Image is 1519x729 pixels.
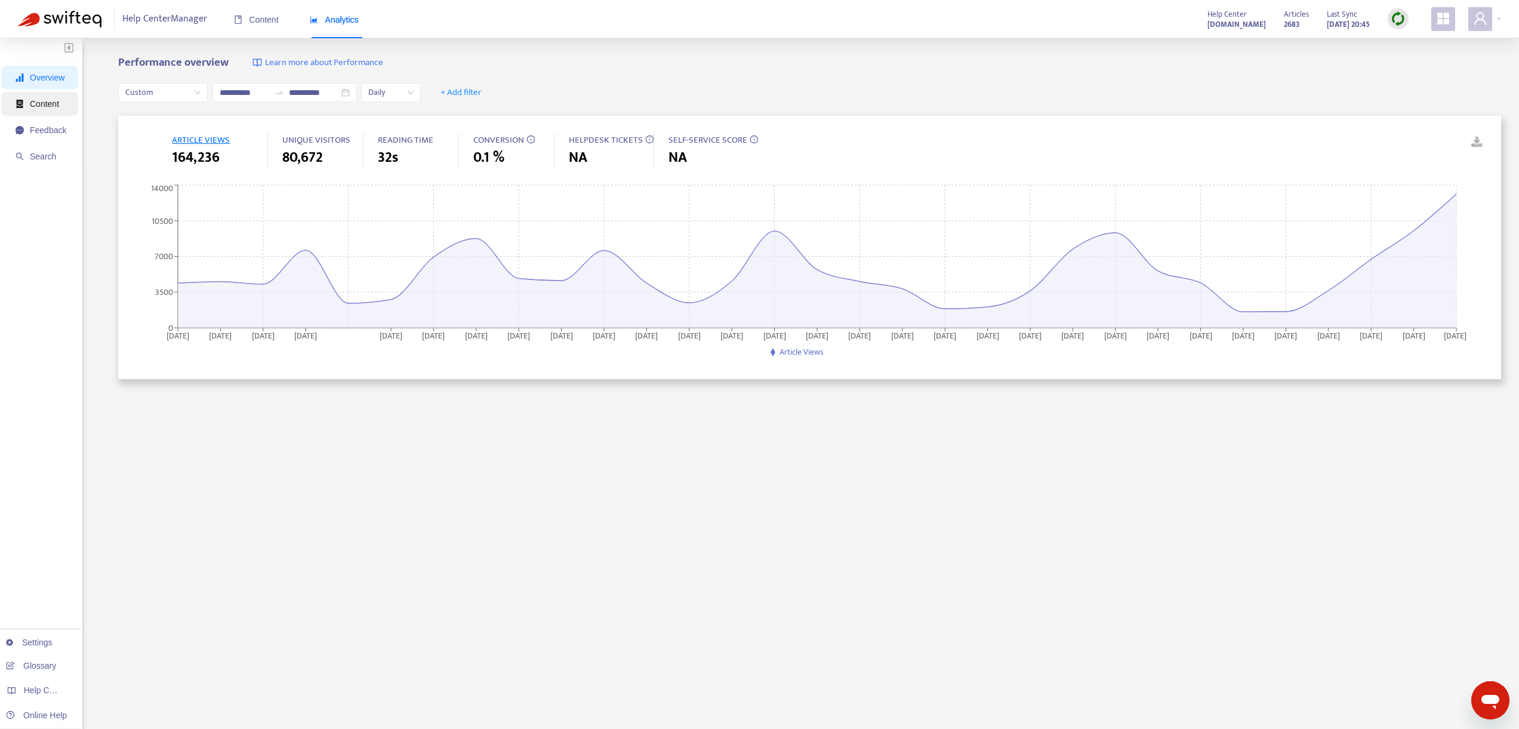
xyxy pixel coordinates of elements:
[849,328,871,342] tspan: [DATE]
[6,638,53,647] a: Settings
[275,88,284,97] span: swap-right
[209,328,232,342] tspan: [DATE]
[234,16,242,24] span: book
[1275,328,1298,342] tspan: [DATE]
[508,328,531,342] tspan: [DATE]
[252,58,262,67] img: image-link
[30,125,66,135] span: Feedback
[234,15,279,24] span: Content
[275,88,284,97] span: to
[380,328,402,342] tspan: [DATE]
[569,133,643,147] span: HELPDESK TICKETS
[310,15,359,24] span: Analytics
[368,84,414,101] span: Daily
[6,710,67,720] a: Online Help
[16,73,24,82] span: signal
[1104,328,1127,342] tspan: [DATE]
[976,328,999,342] tspan: [DATE]
[1317,328,1340,342] tspan: [DATE]
[569,147,587,168] span: NA
[167,328,189,342] tspan: [DATE]
[806,328,828,342] tspan: [DATE]
[6,661,56,670] a: Glossary
[473,133,524,147] span: CONVERSION
[473,147,504,168] span: 0.1 %
[1019,328,1042,342] tspan: [DATE]
[30,99,59,109] span: Content
[440,85,482,100] span: + Add filter
[636,328,658,342] tspan: [DATE]
[1444,328,1467,342] tspan: [DATE]
[265,56,383,70] span: Learn more about Performance
[295,328,318,342] tspan: [DATE]
[1327,18,1370,31] strong: [DATE] 20:45
[122,8,207,30] span: Help Center Manager
[30,152,56,161] span: Search
[934,328,957,342] tspan: [DATE]
[1062,328,1084,342] tspan: [DATE]
[16,100,24,108] span: container
[125,84,201,101] span: Custom
[378,133,433,147] span: READING TIME
[465,328,488,342] tspan: [DATE]
[378,147,398,168] span: 32s
[1473,11,1487,26] span: user
[1391,11,1406,26] img: sync.dc5367851b00ba804db3.png
[678,328,701,342] tspan: [DATE]
[1284,8,1309,21] span: Articles
[118,53,229,72] b: Performance overview
[168,321,173,334] tspan: 0
[550,328,573,342] tspan: [DATE]
[1403,328,1425,342] tspan: [DATE]
[155,250,173,263] tspan: 7000
[891,328,914,342] tspan: [DATE]
[252,56,383,70] a: Learn more about Performance
[24,685,73,695] span: Help Centers
[1471,681,1509,719] iframe: Button to launch messaging window
[779,345,824,359] span: Article Views
[1207,8,1247,21] span: Help Center
[1190,328,1212,342] tspan: [DATE]
[1327,8,1357,21] span: Last Sync
[1207,18,1266,31] strong: [DOMAIN_NAME]
[1232,328,1255,342] tspan: [DATE]
[593,328,615,342] tspan: [DATE]
[310,16,318,24] span: area-chart
[16,152,24,161] span: search
[152,214,173,227] tspan: 10500
[1207,17,1266,31] a: [DOMAIN_NAME]
[668,147,687,168] span: NA
[423,328,445,342] tspan: [DATE]
[172,147,220,168] span: 164,236
[1436,11,1450,26] span: appstore
[763,328,786,342] tspan: [DATE]
[668,133,747,147] span: SELF-SERVICE SCORE
[721,328,744,342] tspan: [DATE]
[155,285,173,299] tspan: 3500
[282,133,350,147] span: UNIQUE VISITORS
[1147,328,1170,342] tspan: [DATE]
[1284,18,1300,31] strong: 2683
[1360,328,1383,342] tspan: [DATE]
[151,182,173,195] tspan: 14000
[30,73,64,82] span: Overview
[282,147,323,168] span: 80,672
[18,11,101,27] img: Swifteq
[172,133,230,147] span: ARTICLE VIEWS
[252,328,275,342] tspan: [DATE]
[16,126,24,134] span: message
[432,83,491,102] button: + Add filter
